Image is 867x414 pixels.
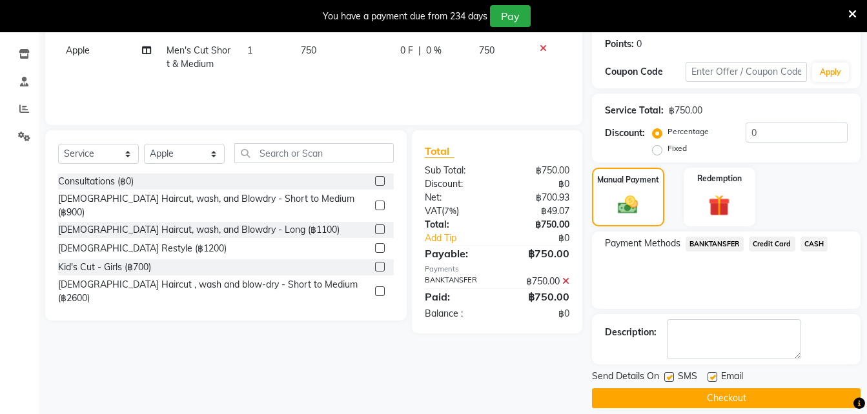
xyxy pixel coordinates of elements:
[511,232,579,245] div: ฿0
[605,104,664,117] div: Service Total:
[415,275,497,288] div: BANKTANSFER
[415,289,497,304] div: Paid:
[58,261,151,274] div: Kid's Cut - Girls (฿700)
[605,326,657,339] div: Description:
[247,44,252,56] span: 1
[497,191,579,204] div: ฿700.93
[497,275,579,288] div: ฿750.00
[58,242,227,255] div: [DEMOGRAPHIC_DATA] Restyle (฿1200)
[323,10,487,23] div: You have a payment due from 234 days
[592,388,861,408] button: Checkout
[605,37,634,51] div: Points:
[234,143,394,163] input: Search or Scan
[479,44,495,56] span: 750
[605,237,680,250] span: Payment Methods
[669,104,702,117] div: ฿750.00
[301,44,316,56] span: 750
[749,237,795,251] span: Credit Card
[497,204,579,218] div: ฿49.07
[668,126,709,137] label: Percentage
[721,370,743,386] span: Email
[812,63,849,82] button: Apply
[66,44,90,56] span: Apple
[415,218,497,232] div: Total:
[58,192,370,219] div: [DEMOGRAPHIC_DATA] Haircut, wash, and Blowdry - Short to Medium (฿900)
[425,144,454,158] span: Total
[415,177,497,191] div: Discount:
[425,205,442,217] span: VAT
[605,126,645,140] div: Discount:
[497,246,579,261] div: ฿750.00
[58,223,340,237] div: [DEMOGRAPHIC_DATA] Haircut, wash, and Blowdry - Long (฿1100)
[592,370,659,386] span: Send Details On
[597,174,659,186] label: Manual Payment
[686,62,807,82] input: Enter Offer / Coupon Code
[415,204,497,218] div: ( )
[611,193,644,217] img: _cash.svg
[668,143,687,154] label: Fixed
[400,44,413,57] span: 0 F
[425,264,569,275] div: Payments
[497,289,579,304] div: ฿750.00
[497,177,579,191] div: ฿0
[678,370,697,386] span: SMS
[415,232,511,245] a: Add Tip
[415,246,497,261] div: Payable:
[426,44,442,57] span: 0 %
[637,37,642,51] div: 0
[415,164,497,177] div: Sub Total:
[58,278,370,305] div: [DEMOGRAPHIC_DATA] Haircut , wash and blow-dry - Short to Medium (฿2600)
[167,44,230,70] span: Men's Cut Short & Medium
[702,192,737,219] img: _gift.svg
[801,237,828,251] span: CASH
[605,65,686,79] div: Coupon Code
[415,307,497,320] div: Balance :
[418,44,421,57] span: |
[697,173,742,184] label: Redemption
[444,206,456,216] span: 7%
[415,191,497,204] div: Net:
[497,164,579,177] div: ฿750.00
[490,5,531,27] button: Pay
[497,307,579,320] div: ฿0
[686,237,744,251] span: BANKTANSFER
[58,175,134,188] div: Consultations (฿0)
[497,218,579,232] div: ฿750.00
